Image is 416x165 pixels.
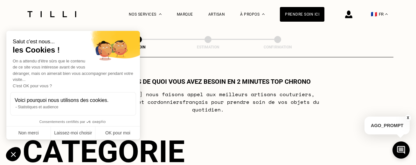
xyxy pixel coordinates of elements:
[177,12,193,17] a: Marque
[262,13,265,15] img: Menu déroulant à propos
[246,45,309,49] div: Confirmation
[345,11,352,18] img: icône connexion
[176,45,240,49] div: Estimation
[208,12,225,17] a: Artisan
[82,90,334,113] p: [PERSON_NAME] nous faisons appel aux meilleurs artisans couturiers , maroquiniers et cordonniers ...
[280,7,324,22] a: Prendre soin ici
[159,13,162,15] img: Menu déroulant
[364,117,410,134] p: AGO_PROMPT
[25,11,79,17] img: Logo du service de couturière Tilli
[106,78,311,85] h1: Dites nous de quoi vous avez besoin en 2 minutes top chrono
[371,11,377,17] span: 🇫🇷
[385,13,388,15] img: menu déroulant
[405,114,411,121] button: X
